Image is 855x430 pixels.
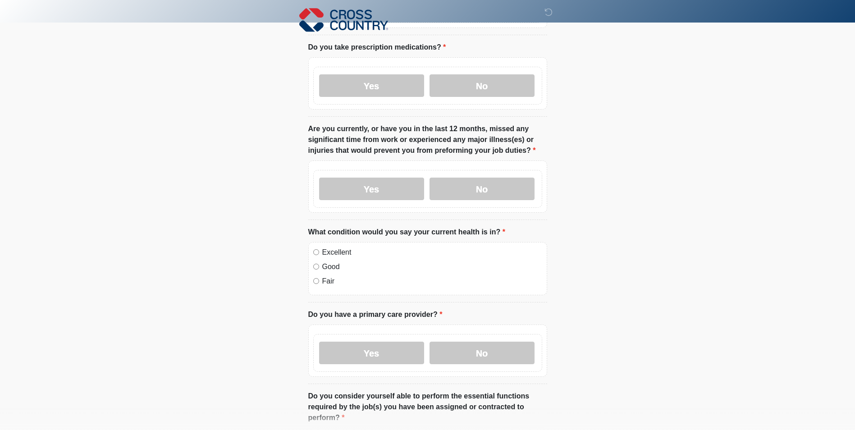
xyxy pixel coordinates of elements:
[319,342,424,364] label: Yes
[430,74,535,97] label: No
[319,74,424,97] label: Yes
[430,342,535,364] label: No
[313,264,319,270] input: Good
[322,261,542,272] label: Good
[308,227,505,238] label: What condition would you say your current health is in?
[313,278,319,284] input: Fair
[308,309,443,320] label: Do you have a primary care provider?
[319,178,424,200] label: Yes
[322,247,542,258] label: Excellent
[308,391,547,423] label: Do you consider yourself able to perform the essential functions required by the job(s) you have ...
[430,178,535,200] label: No
[308,42,446,53] label: Do you take prescription medications?
[308,124,547,156] label: Are you currently, or have you in the last 12 months, missed any significant time from work or ex...
[299,7,389,33] img: Cross Country Logo
[322,276,542,287] label: Fair
[313,249,319,255] input: Excellent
